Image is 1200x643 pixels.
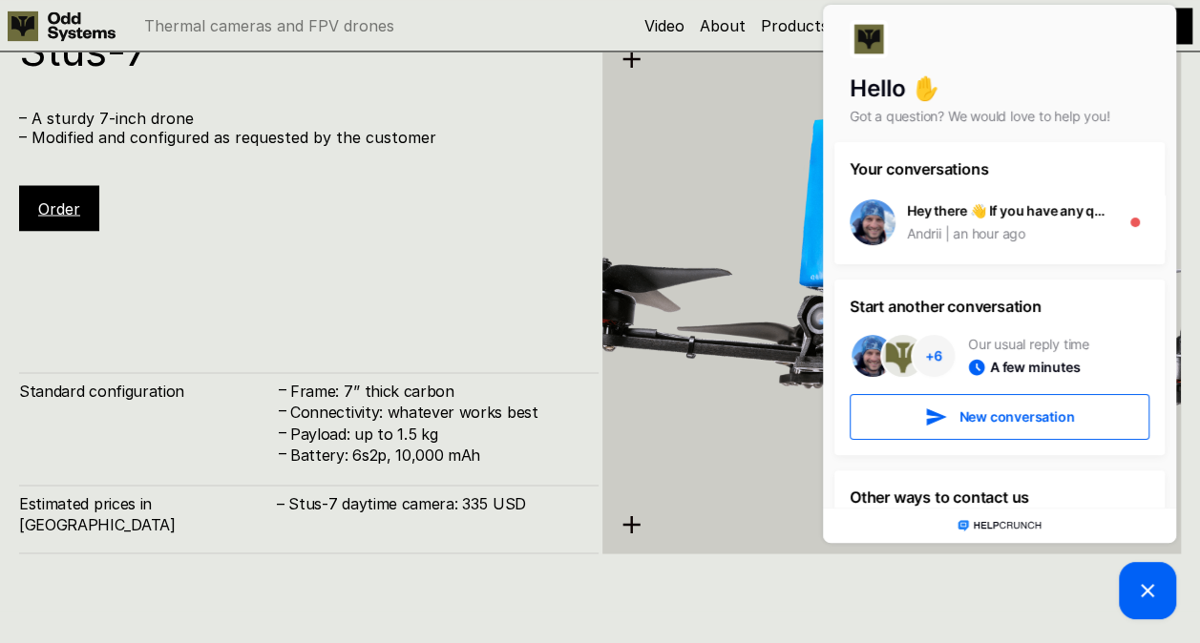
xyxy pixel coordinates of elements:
[19,30,579,72] h1: Stus-7
[107,349,124,363] span: + 6
[277,492,579,513] h4: – Stus-7 daytime camera: 335 USD
[279,422,286,443] h4: –
[19,129,579,147] p: – Modified and configured as requested by the customer
[32,199,77,245] img: Andrii
[150,358,262,377] div: A few minutes
[290,444,579,465] h4: Battery: 6s2p, 10,000 mAh
[290,401,579,422] h4: Connectivity: whatever works best
[64,335,106,377] img: Tetiana
[141,410,257,424] span: New conversation
[123,224,207,243] div: an hour ago
[32,157,331,180] h3: Your conversations
[761,16,829,35] a: Products
[312,218,322,227] div: 1
[33,335,75,377] img: Andrii
[150,335,271,354] p: Our usual reply time
[279,400,286,421] h4: –
[89,201,291,220] div: Hey there 👋 If you have any questions, we're here to help!
[19,110,579,128] p: – A sturdy 7-inch drone
[279,443,286,464] h4: –
[290,380,579,401] h4: Frame: 7’’ thick carbon
[32,295,331,318] h3: Start another conversation
[144,18,394,33] p: Thermal cameras and FPV drones
[32,107,331,126] p: Got a question? We would love to help you!
[290,423,579,444] h4: Payload: up to 1.5 kg
[19,492,277,535] h4: Estimated prices in [GEOGRAPHIC_DATA]
[279,379,286,400] h4: –
[19,380,277,401] h4: Standard configuration
[32,73,331,103] h1: Hello ✋
[700,16,746,35] a: About
[89,224,123,243] div: Andrii
[38,198,80,218] a: Order
[32,486,331,508] h3: Other ways to contact us
[32,394,331,440] button: New conversation
[644,16,684,35] a: Video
